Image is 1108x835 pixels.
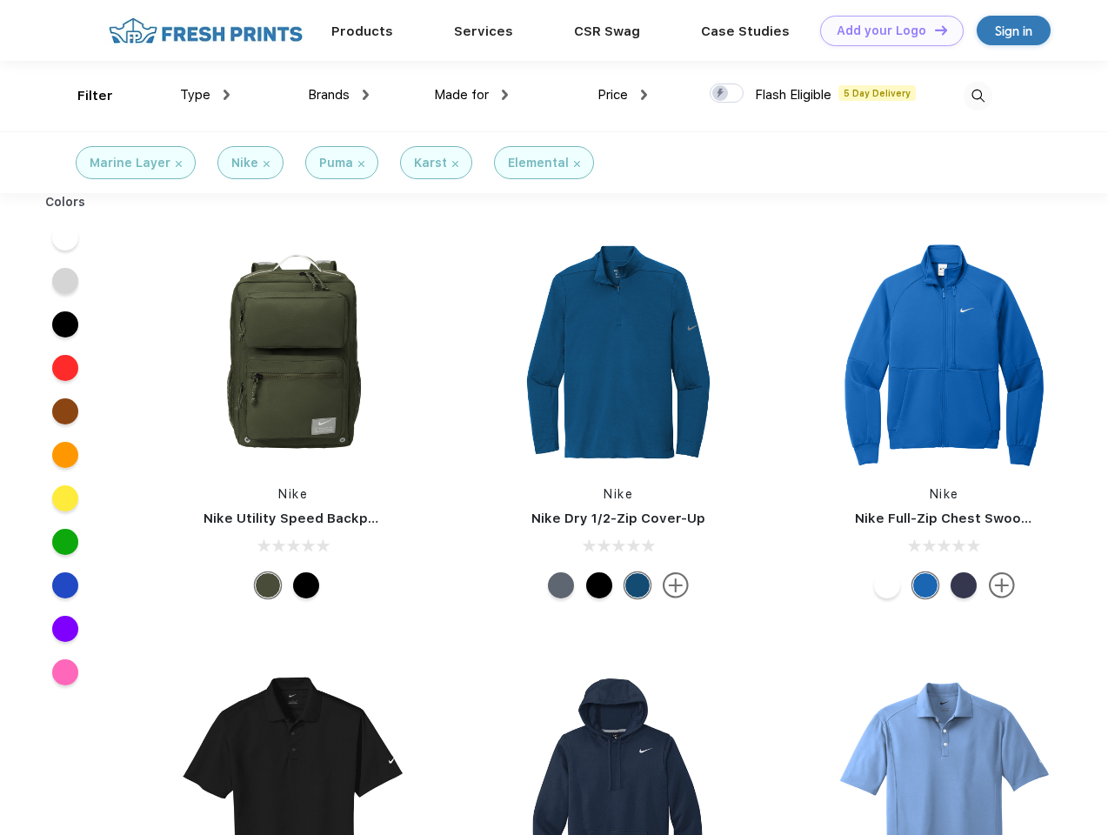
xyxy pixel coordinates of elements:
img: filter_cancel.svg [264,161,270,167]
img: func=resize&h=266 [177,237,409,468]
span: Type [180,87,210,103]
img: dropdown.png [641,90,647,100]
img: DT [935,25,947,35]
a: Products [331,23,393,39]
span: Brands [308,87,350,103]
img: more.svg [989,572,1015,598]
span: Flash Eligible [755,87,831,103]
a: Nike Full-Zip Chest Swoosh Jacket [855,511,1086,526]
a: Nike Utility Speed Backpack [204,511,391,526]
a: Nike [930,487,959,501]
img: filter_cancel.svg [452,161,458,167]
div: Royal [912,572,938,598]
div: Midnight Navy [951,572,977,598]
a: Nike [604,487,633,501]
img: dropdown.png [363,90,369,100]
a: Nike Dry 1/2-Zip Cover-Up [531,511,705,526]
a: Services [454,23,513,39]
div: Black [293,572,319,598]
div: White [874,572,900,598]
img: filter_cancel.svg [358,161,364,167]
a: Nike [278,487,308,501]
div: Sign in [995,21,1032,41]
div: Filter [77,86,113,106]
div: Gym Blue [624,572,651,598]
div: Cargo Khaki [255,572,281,598]
div: Black [586,572,612,598]
img: more.svg [663,572,689,598]
span: Made for [434,87,489,103]
img: func=resize&h=266 [829,237,1060,468]
img: desktop_search.svg [964,82,992,110]
div: Puma [319,154,353,172]
div: Navy Heather [548,572,574,598]
a: CSR Swag [574,23,640,39]
a: Sign in [977,16,1051,45]
div: Colors [32,193,99,211]
span: Price [597,87,628,103]
img: fo%20logo%202.webp [103,16,308,46]
div: Nike [231,154,258,172]
div: Marine Layer [90,154,170,172]
img: func=resize&h=266 [503,237,734,468]
img: dropdown.png [502,90,508,100]
img: filter_cancel.svg [574,161,580,167]
img: filter_cancel.svg [176,161,182,167]
img: dropdown.png [224,90,230,100]
div: Elemental [508,154,569,172]
div: Karst [414,154,447,172]
div: Add your Logo [837,23,926,38]
span: 5 Day Delivery [838,85,916,101]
